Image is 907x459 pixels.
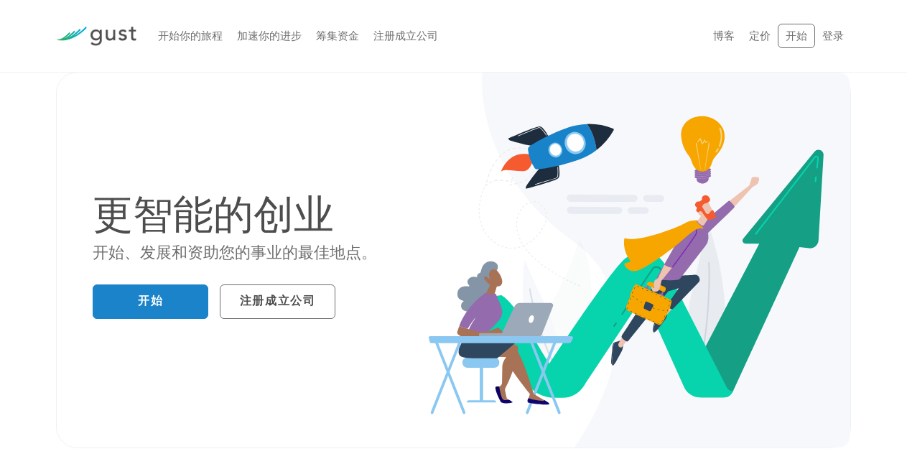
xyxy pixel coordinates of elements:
[56,27,136,46] img: 阵风标志
[316,29,359,42] a: 筹集资金
[237,29,302,42] a: 加速你的进步
[778,24,815,49] a: 开始
[158,29,223,42] a: 开始你的旅程
[138,294,163,308] font: 开始
[429,73,850,448] img: 创业更聪明的英雄
[373,29,438,42] a: 注册成立公司
[822,29,844,42] a: 登录
[93,244,377,262] font: 开始、发展和资助您的事业的最佳地点。
[749,29,771,42] a: 定价
[93,284,208,319] a: 开始
[220,284,335,319] a: 注册成立公司
[713,29,735,42] a: 博客
[93,192,334,239] font: 更智能的创业
[240,294,316,308] font: 注册成立公司
[786,29,807,42] font: 开始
